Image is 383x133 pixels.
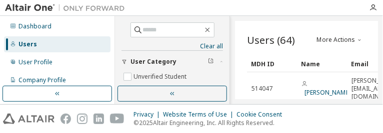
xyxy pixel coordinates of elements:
[133,111,163,119] div: Privacy
[133,83,186,95] label: Unverified Faculty
[121,51,223,73] button: User Category
[163,111,236,119] div: Website Terms of Use
[18,40,37,48] div: Users
[304,88,351,97] a: [PERSON_NAME]
[247,33,295,47] span: Users (64)
[121,42,223,50] a: Clear all
[236,111,288,119] div: Cookie Consent
[60,114,71,124] img: facebook.svg
[3,114,54,124] img: altair_logo.svg
[18,22,51,30] div: Dashboard
[301,56,343,72] div: Name
[133,71,188,83] label: Unverified Student
[316,36,364,44] button: More Actions
[110,114,124,124] img: youtube.svg
[133,119,288,127] p: © 2025 Altair Engineering, Inc. All Rights Reserved.
[251,56,293,72] div: MDH ID
[130,58,176,66] span: User Category
[208,58,214,66] span: Clear filter
[77,114,87,124] img: instagram.svg
[5,3,130,13] img: Altair One
[18,76,66,84] div: Company Profile
[93,114,104,124] img: linkedin.svg
[251,85,272,93] span: 514047
[18,58,52,66] div: User Profile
